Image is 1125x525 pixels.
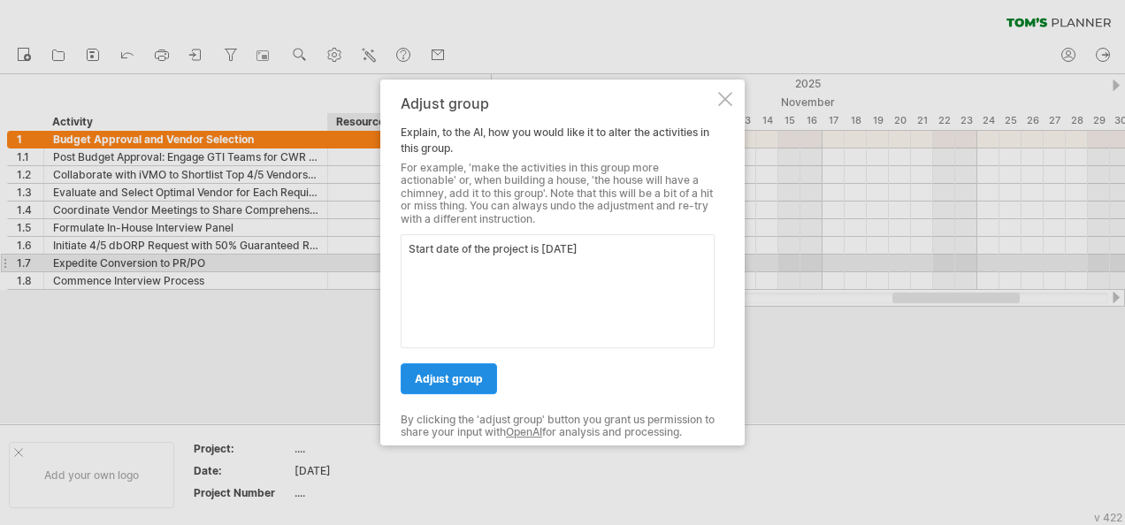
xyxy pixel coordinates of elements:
[401,162,715,225] div: For example, 'make the activities in this group more actionable' or, when building a house, 'the ...
[401,95,715,111] div: Adjust group
[401,414,715,439] div: By clicking the 'adjust group' button you grant us permission to share your input with for analys...
[401,363,497,394] a: adjust group
[506,426,542,439] a: OpenAI
[401,95,715,430] div: Explain, to the AI, how you would like it to alter the activities in this group.
[415,372,483,385] span: adjust group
